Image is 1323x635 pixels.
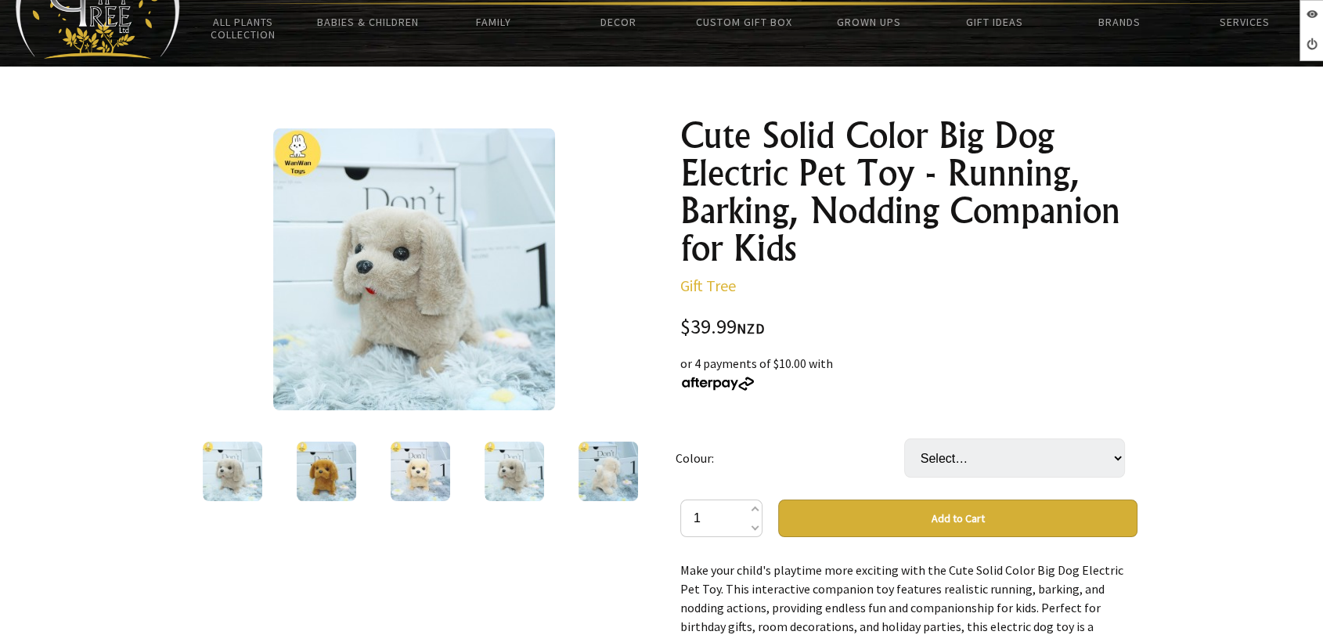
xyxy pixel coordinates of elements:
span: NZD [737,319,765,337]
div: or 4 payments of $10.00 with [680,354,1137,391]
div: $39.99 [680,317,1137,338]
a: All Plants Collection [180,5,305,51]
a: Babies & Children [305,5,431,38]
img: Cute Solid Color Big Dog Electric Pet Toy - Running, Barking, Nodding Companion for Kids [297,442,356,501]
img: Cute Solid Color Big Dog Electric Pet Toy - Running, Barking, Nodding Companion for Kids [391,442,450,501]
img: Cute Solid Color Big Dog Electric Pet Toy - Running, Barking, Nodding Companion for Kids [579,442,638,501]
button: Add to Cart [778,500,1137,537]
a: Family [431,5,556,38]
a: Gift Tree [680,276,736,295]
a: Brands [1057,5,1182,38]
img: Cute Solid Color Big Dog Electric Pet Toy - Running, Barking, Nodding Companion for Kids [485,442,544,501]
img: Cute Solid Color Big Dog Electric Pet Toy - Running, Barking, Nodding Companion for Kids [203,442,262,501]
img: Cute Solid Color Big Dog Electric Pet Toy - Running, Barking, Nodding Companion for Kids [273,128,555,410]
a: Custom Gift Box [681,5,806,38]
a: Gift Ideas [932,5,1057,38]
td: Colour: [676,417,904,500]
img: Afterpay [680,377,755,391]
a: Services [1182,5,1307,38]
a: Decor [556,5,681,38]
h1: Cute Solid Color Big Dog Electric Pet Toy - Running, Barking, Nodding Companion for Kids [680,117,1137,267]
a: Grown Ups [806,5,932,38]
